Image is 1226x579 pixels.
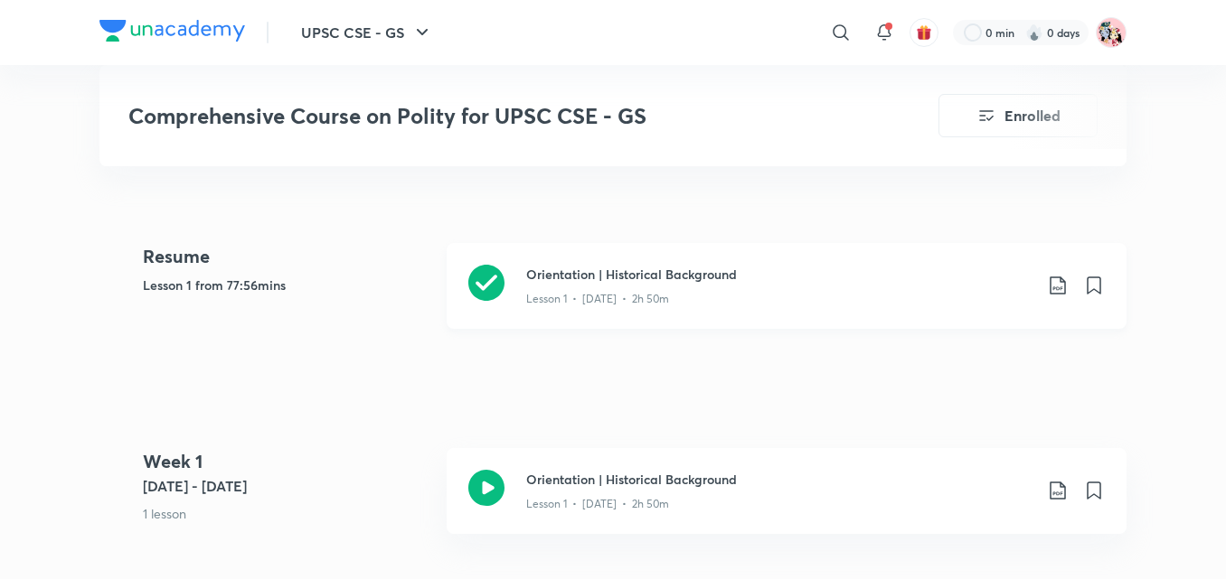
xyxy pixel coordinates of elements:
h3: Orientation | Historical Background [526,470,1033,489]
button: UPSC CSE - GS [290,14,444,51]
img: TANVI CHATURVEDI [1096,17,1127,48]
img: Company Logo [99,20,245,42]
a: Company Logo [99,20,245,46]
h3: Comprehensive Course on Polity for UPSC CSE - GS [128,103,836,129]
h4: Resume [143,243,432,270]
img: streak [1025,23,1043,42]
h3: Orientation | Historical Background [526,265,1033,284]
button: avatar [910,18,938,47]
a: Orientation | Historical BackgroundLesson 1 • [DATE] • 2h 50m [447,448,1127,556]
p: Lesson 1 • [DATE] • 2h 50m [526,291,669,307]
a: Orientation | Historical BackgroundLesson 1 • [DATE] • 2h 50m [447,243,1127,350]
h5: Lesson 1 from 77:56mins [143,275,432,294]
p: Lesson 1 • [DATE] • 2h 50m [526,496,669,512]
button: Enrolled [938,94,1098,137]
p: 1 lesson [143,504,432,523]
h4: Week 1 [143,448,432,475]
img: avatar [916,24,932,41]
h5: [DATE] - [DATE] [143,475,432,497]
